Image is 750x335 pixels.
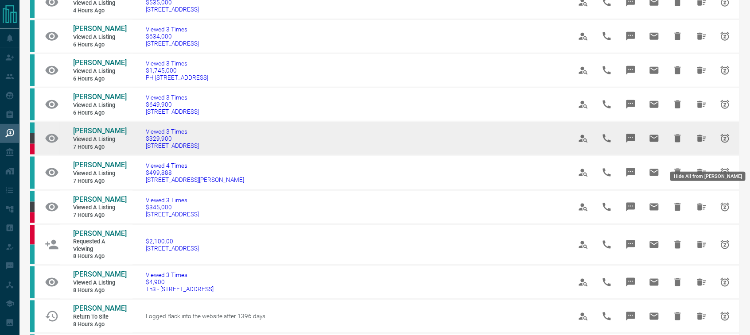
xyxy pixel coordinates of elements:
span: View Profile [573,128,594,149]
span: [STREET_ADDRESS] [146,142,199,149]
span: Viewed 3 Times [146,272,214,279]
div: condos.ca [30,245,35,264]
span: 8 hours ago [73,321,126,329]
a: [PERSON_NAME] [73,24,126,34]
a: Viewed 3 Times$4,900Th3 - [STREET_ADDRESS] [146,272,214,293]
span: Email [644,234,665,255]
span: $2,100.00 [146,238,199,245]
div: condos.ca [30,89,35,120]
span: Viewed a Listing [73,280,126,287]
a: Viewed 4 Times$499,888[STREET_ADDRESS][PERSON_NAME] [146,162,244,183]
span: Snooze [715,162,736,183]
a: [PERSON_NAME] [73,229,126,239]
span: Th3 - [STREET_ADDRESS] [146,286,214,293]
a: [PERSON_NAME] [73,92,126,102]
span: View Profile [573,306,594,327]
span: View Profile [573,162,594,183]
span: View Profile [573,60,594,81]
span: 7 hours ago [73,143,126,151]
span: $634,000 [146,33,199,40]
span: Hide All from James Huang [691,94,712,115]
span: Call [596,60,618,81]
span: Message [620,26,641,47]
span: [PERSON_NAME] [73,58,127,67]
span: Hide [667,128,688,149]
span: Snooze [715,60,736,81]
span: Snooze [715,234,736,255]
span: Hide All from Carlos Aedo [691,196,712,218]
span: Email [644,196,665,218]
div: condos.ca [30,300,35,332]
span: Message [620,234,641,255]
span: Viewed 3 Times [146,196,199,204]
div: condos.ca [30,20,35,52]
span: [PERSON_NAME] [73,161,127,169]
span: [PERSON_NAME] [73,304,127,313]
span: Snooze [715,272,736,293]
span: $1,745,000 [146,67,208,74]
div: condos.ca [30,54,35,86]
a: [PERSON_NAME] [73,195,126,204]
span: 6 hours ago [73,41,126,49]
span: Hide All from Carlos Aedo [691,128,712,149]
span: Email [644,94,665,115]
span: Logged Back into the website after 1396 days [146,313,265,320]
span: Call [596,94,618,115]
span: Return to Site [73,314,126,321]
a: Viewed 3 Times$345,000[STREET_ADDRESS] [146,196,199,218]
span: 8 hours ago [73,253,126,261]
span: Message [620,94,641,115]
span: Snooze [715,128,736,149]
a: [PERSON_NAME] [73,161,126,170]
span: Viewed a Listing [73,170,126,177]
a: [PERSON_NAME] [73,304,126,314]
span: Viewed 3 Times [146,94,199,101]
span: Message [620,128,641,149]
span: [STREET_ADDRESS] [146,245,199,252]
span: [PERSON_NAME] [73,195,127,204]
span: [STREET_ADDRESS] [146,6,199,13]
a: [PERSON_NAME] [73,58,126,68]
span: Message [620,196,641,218]
span: Snooze [715,26,736,47]
span: Viewed 3 Times [146,26,199,33]
span: 6 hours ago [73,75,126,83]
span: View Profile [573,94,594,115]
a: Viewed 3 Times$1,745,000PH [STREET_ADDRESS] [146,60,208,81]
div: property.ca [30,225,35,245]
span: Email [644,26,665,47]
span: Viewed 3 Times [146,60,208,67]
a: Viewed 3 Times$649,900[STREET_ADDRESS] [146,94,199,115]
span: [STREET_ADDRESS][PERSON_NAME] [146,176,244,183]
span: Call [596,272,618,293]
span: PH [STREET_ADDRESS] [146,74,208,81]
span: 7 hours ago [73,177,126,185]
div: property.ca [30,144,35,154]
span: 7 hours ago [73,212,126,219]
span: Email [644,306,665,327]
span: Viewed a Listing [73,34,126,41]
span: $345,000 [146,204,199,211]
span: Hide [667,272,688,293]
a: [PERSON_NAME] [73,270,126,280]
span: View Profile [573,234,594,255]
span: Hide All from Barb Watson [691,162,712,183]
span: Call [596,26,618,47]
span: Hide [667,162,688,183]
span: [PERSON_NAME] [73,229,127,238]
span: Hide All from Riya Maheshwari [691,272,712,293]
span: Call [596,306,618,327]
span: [STREET_ADDRESS] [146,108,199,115]
span: [STREET_ADDRESS] [146,211,199,218]
span: Hide [667,94,688,115]
span: Viewed a Listing [73,204,126,212]
span: Viewed 3 Times [146,128,199,135]
span: Message [620,162,641,183]
span: Call [596,196,618,218]
span: Hide All from James Huang [691,26,712,47]
span: $329,900 [146,135,199,142]
span: Hide All from Mike McEown [691,60,712,81]
span: Viewed a Listing [73,102,126,109]
span: Snooze [715,306,736,327]
span: Email [644,60,665,81]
